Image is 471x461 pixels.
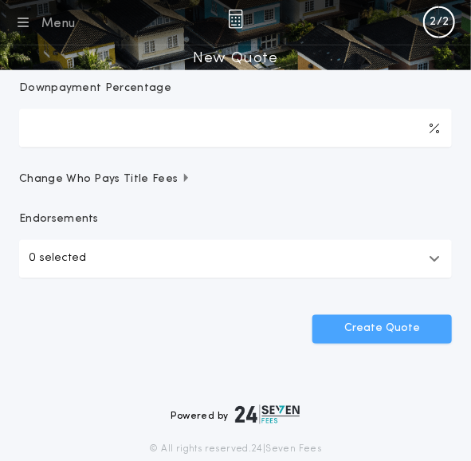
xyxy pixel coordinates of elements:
[13,11,76,33] button: Menu
[19,81,171,97] p: Downpayment Percentage
[19,171,452,187] button: Change Who Pays Title Fees
[171,405,300,424] div: Powered by
[19,211,452,227] p: Endorsements
[19,109,452,148] input: Downpayment Percentage
[228,10,243,29] img: img
[19,171,190,187] span: Change Who Pays Title Fees
[41,14,76,33] div: Menu
[235,405,300,424] img: logo
[19,443,452,456] p: © All rights reserved. 24|Seven Fees
[193,45,277,71] h1: New Quote
[29,250,86,269] p: 0 selected
[19,240,452,278] button: 0 selected
[312,315,452,344] button: Create Quote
